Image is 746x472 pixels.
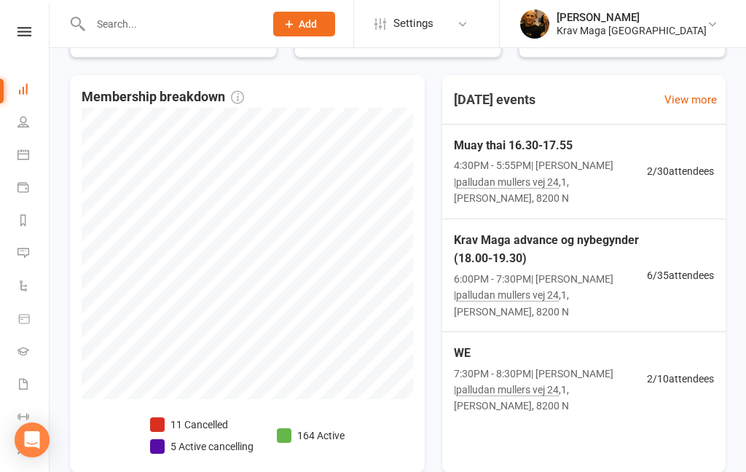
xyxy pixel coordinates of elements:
span: 2 / 30 attendees [647,163,714,179]
h3: [DATE] events [442,87,547,113]
span: 6:00PM - 7:30PM | [PERSON_NAME] | ,1,[PERSON_NAME], 8200 N [454,271,647,320]
a: Calendar [17,140,50,173]
div: [PERSON_NAME] [557,11,707,24]
a: Payments [17,173,50,205]
span: Add [299,18,317,30]
span: WE [454,344,647,363]
li: 164 Active [277,428,345,444]
span: 7:30PM - 8:30PM | [PERSON_NAME] | ,1,[PERSON_NAME], 8200 N [454,366,647,414]
span: 6 / 35 attendees [647,267,714,283]
span: 2 / 10 attendees [647,371,714,387]
div: Open Intercom Messenger [15,422,50,457]
a: Dashboard [17,74,50,107]
li: 11 Cancelled [150,417,254,433]
span: Muay thai 16.30-17.55 [454,136,647,155]
li: 5 Active cancelling [150,438,254,455]
button: Add [273,12,335,36]
a: View more [664,91,717,109]
img: thumb_image1537003722.png [520,9,549,39]
a: Product Sales [17,304,50,337]
span: Membership breakdown [82,87,244,108]
span: Settings [393,7,433,40]
span: Krav Maga advance og nybegynder (18.00-19.30) [454,231,647,268]
a: Reports [17,205,50,238]
a: People [17,107,50,140]
div: Krav Maga [GEOGRAPHIC_DATA] [557,24,707,37]
input: Search... [86,14,254,34]
span: 4:30PM - 5:55PM | [PERSON_NAME] | ,1,[PERSON_NAME], 8200 N [454,157,647,206]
